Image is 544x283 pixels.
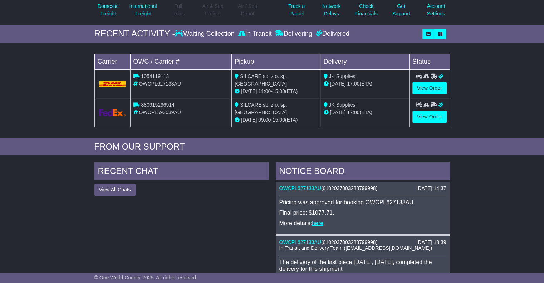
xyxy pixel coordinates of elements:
span: 15:00 [273,117,285,123]
img: GetCarrierServiceLogo [99,109,126,116]
span: JK Supplies [329,73,355,79]
p: Account Settings [427,3,445,18]
p: Track a Parcel [288,3,305,18]
p: Full Loads [169,3,187,18]
span: JK Supplies [329,102,355,108]
div: (ETA) [323,80,406,88]
span: [DATE] [241,117,257,123]
span: OWCPL627133AU [139,81,181,87]
div: ( ) [279,185,446,191]
td: OWC / Carrier # [130,54,232,69]
div: In Transit [236,30,274,38]
td: Carrier [94,54,130,69]
p: Domestic Freight [98,3,118,18]
span: 1054119113 [141,73,169,79]
span: 17:00 [347,81,359,87]
p: Check Financials [355,3,378,18]
p: International Freight [129,3,157,18]
td: Status [409,54,450,69]
div: Delivered [314,30,349,38]
span: [DATE] [241,88,257,94]
span: 0102037003288799998 [323,185,376,191]
a: View Order [412,82,447,94]
img: DHL.png [99,81,126,87]
span: 15:00 [273,88,285,94]
span: 11:00 [258,88,271,94]
a: OWCPL627133AU [279,185,322,191]
a: View Order [412,111,447,123]
p: More details: . [279,220,446,226]
span: 09:00 [258,117,271,123]
button: View All Chats [94,184,136,196]
span: [DATE] [330,109,345,115]
p: Pricing was approved for booking OWCPL627133AU. [279,199,446,206]
span: SILCARE sp. z o. sp. [GEOGRAPHIC_DATA] [235,73,287,87]
div: (ETA) [323,109,406,116]
p: Get Support [392,3,410,18]
span: 17:00 [347,109,359,115]
span: OWCPL593039AU [139,109,181,115]
div: [DATE] 14:37 [416,185,446,191]
div: Waiting Collection [175,30,236,38]
span: [DATE] [330,81,345,87]
div: - (ETA) [235,88,317,95]
p: Final price: $1077.71. [279,209,446,216]
div: RECENT CHAT [94,162,269,182]
div: Delivering [274,30,314,38]
div: - (ETA) [235,116,317,124]
td: Pickup [232,54,320,69]
span: 880915296914 [141,102,174,108]
span: © One World Courier 2025. All rights reserved. [94,275,198,280]
span: In Transit and Delivery Team ([EMAIL_ADDRESS][DOMAIN_NAME]) [279,245,432,251]
div: RECENT ACTIVITY - [94,29,175,39]
a: here [312,220,323,226]
td: Delivery [320,54,409,69]
p: Network Delays [322,3,340,18]
div: [DATE] 18:39 [416,239,446,245]
div: NOTICE BOARD [276,162,450,182]
span: 0102037003288799998 [323,239,376,245]
p: Air / Sea Depot [238,3,257,18]
a: OWCPL627133AU [279,239,322,245]
span: SILCARE sp. z o. sp. [GEOGRAPHIC_DATA] [235,102,287,115]
div: FROM OUR SUPPORT [94,142,450,152]
p: Air & Sea Freight [202,3,223,18]
p: The delivery of the last piece [DATE], [DATE], completed the delivery for this shipment [279,259,446,272]
div: ( ) [279,239,446,245]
